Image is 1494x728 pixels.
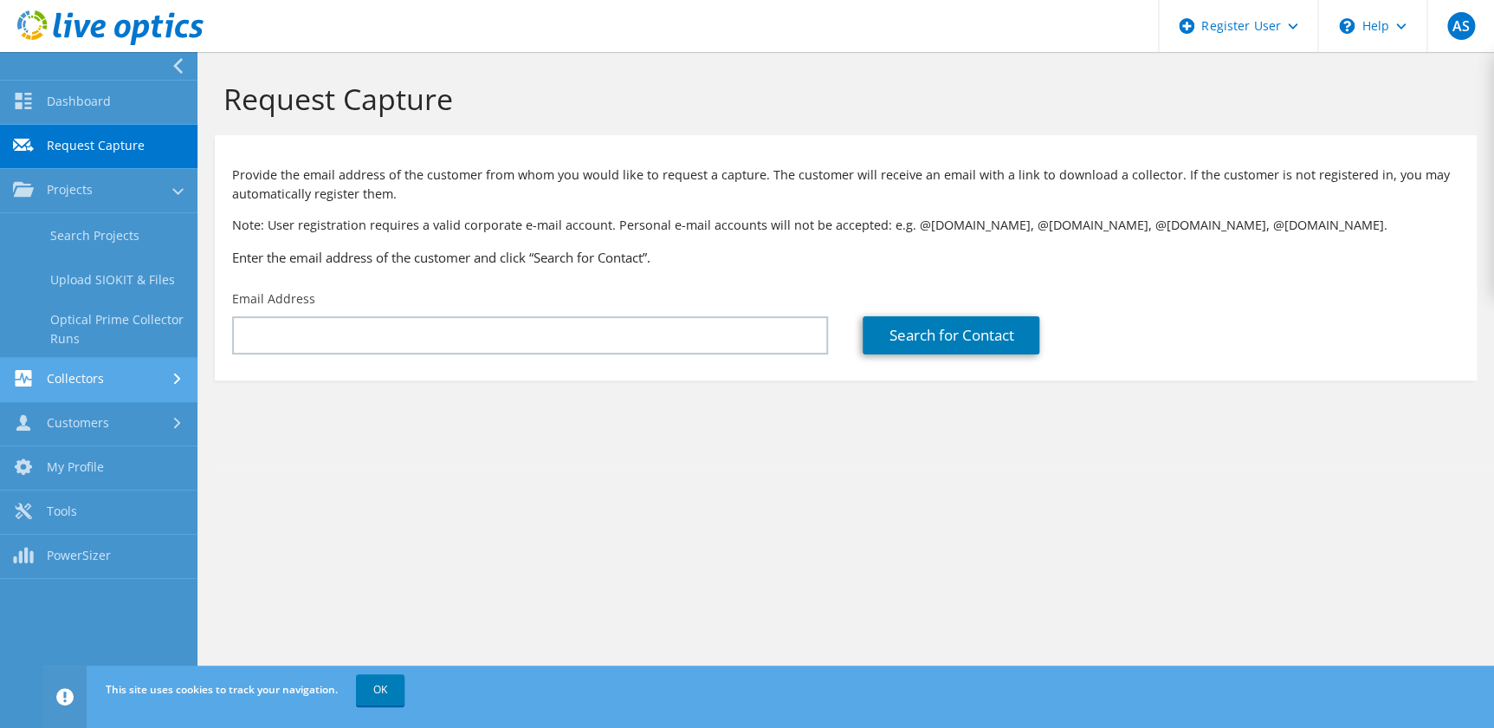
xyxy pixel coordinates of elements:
h1: Request Capture [223,81,1459,117]
p: Provide the email address of the customer from whom you would like to request a capture. The cust... [232,166,1459,204]
h3: Enter the email address of the customer and click “Search for Contact”. [232,248,1459,267]
span: This site uses cookies to track your navigation. [106,682,338,697]
a: OK [356,674,404,705]
label: Email Address [232,290,315,308]
svg: \n [1339,18,1355,34]
p: Note: User registration requires a valid corporate e-mail account. Personal e-mail accounts will ... [232,216,1459,235]
a: Search for Contact [863,316,1039,354]
span: AS [1447,12,1475,40]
